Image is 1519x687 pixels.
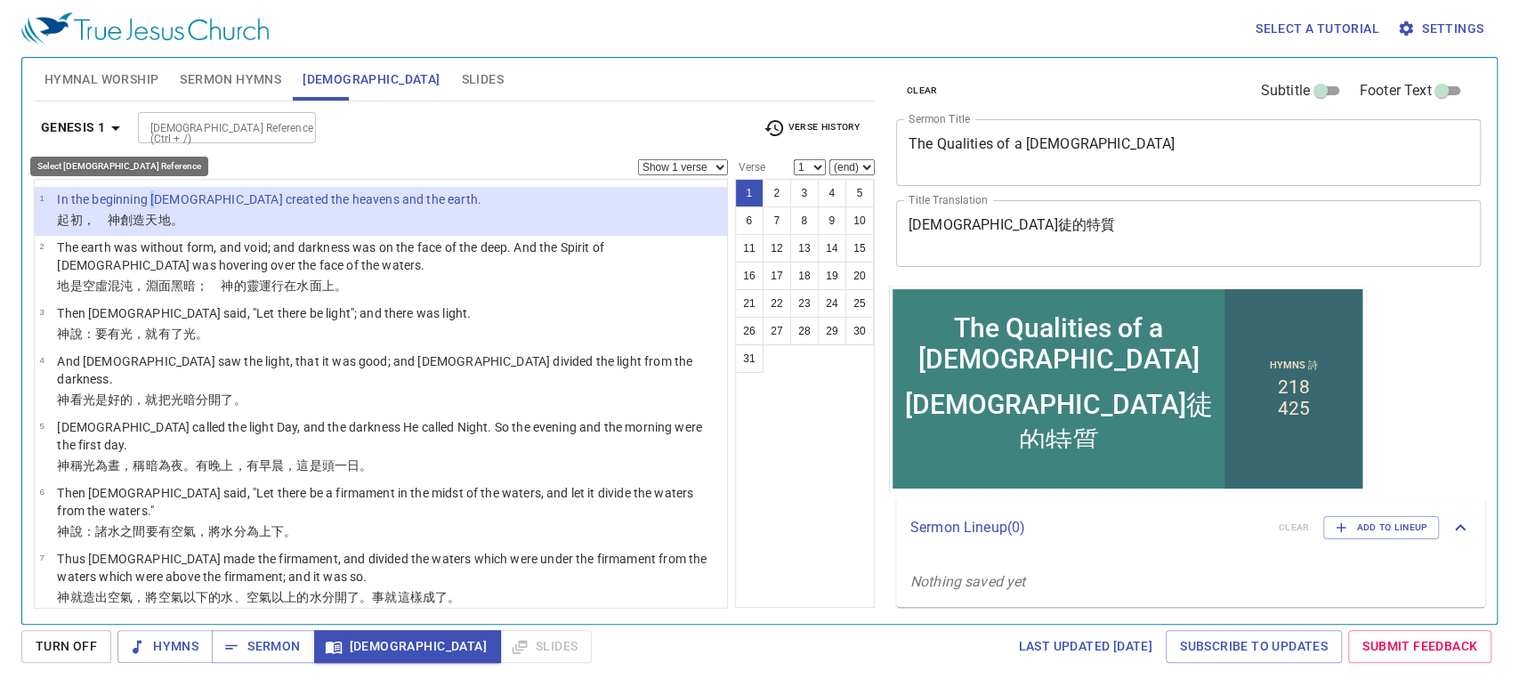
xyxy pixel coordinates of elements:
button: 12 [763,234,791,263]
wh914: 為上下。 [246,524,297,538]
span: Hymns [132,635,198,658]
button: 29 [818,317,846,345]
wh4325: 之間 [120,524,296,538]
wh6153: ，有早晨 [234,458,373,473]
wh914: 。事就這樣成了 [360,590,460,604]
wh216: 。 [196,327,208,341]
button: Select a tutorial [1248,12,1386,45]
wh216: 暗 [183,392,246,407]
wh2822: 為夜 [158,458,373,473]
p: 地 [57,277,722,295]
button: 8 [790,206,819,235]
wh3915: 。有晚上 [183,458,372,473]
label: Previous (←, ↑) Next (→, ↓) [36,162,158,173]
wh7220: 光 [83,392,246,407]
iframe: from-child [889,286,1366,492]
wh2822: ； 神 [196,279,347,293]
b: Genesis 1 [41,117,106,139]
img: True Jesus Church [21,12,269,44]
button: 30 [845,317,874,345]
wh430: 說 [70,327,209,341]
span: Verse History [764,117,860,139]
button: 9 [818,206,846,235]
button: 7 [763,206,791,235]
wh3117: ，稱 [120,458,372,473]
wh4325: 、空氣 [234,590,461,604]
button: 15 [845,234,874,263]
button: 14 [818,234,846,263]
span: Footer Text [1360,80,1432,101]
button: [DEMOGRAPHIC_DATA] [314,630,501,663]
span: Subscribe to Updates [1180,635,1328,658]
wh559: ：要有 [83,327,209,341]
button: 17 [763,262,791,290]
button: 21 [735,289,764,318]
button: Genesis 1 [34,111,134,144]
p: 神 [57,457,722,474]
button: 25 [845,289,874,318]
wh430: 創造 [120,213,183,227]
button: Add to Lineup [1323,516,1439,539]
button: 24 [818,289,846,318]
p: 神 [57,588,722,606]
p: Then [DEMOGRAPHIC_DATA] said, "Let there be light"; and there was light. [57,304,471,322]
button: 27 [763,317,791,345]
p: [DEMOGRAPHIC_DATA] called the light Day, and the darkness He called Night. So the evening and the... [57,418,722,454]
wh3651: 。 [448,590,460,604]
wh430: 看 [70,392,246,407]
button: 1 [735,179,764,207]
wh776: 是 [70,279,347,293]
wh7225: ， 神 [83,213,183,227]
p: Sermon Lineup ( 0 ) [910,517,1264,538]
p: Then [DEMOGRAPHIC_DATA] said, "Let there be a firmament in the midst of the waters, and let it di... [57,484,722,520]
wh5921: 的水 [296,590,460,604]
button: 31 [735,344,764,373]
wh914: 。 [234,392,246,407]
wh8415: 面 [158,279,347,293]
span: 5 [39,421,44,431]
wh216: 為晝 [95,458,372,473]
label: Verse [735,162,765,173]
span: Add to Lineup [1335,520,1427,536]
wh430: 稱 [70,458,373,473]
span: Select a tutorial [1256,18,1379,40]
wh6440: 上 [322,279,347,293]
wh7549: ，將水 [196,524,296,538]
wh8064: 地 [158,213,183,227]
span: Sermon [226,635,300,658]
p: 神 [57,325,471,343]
wh7363: 在水 [284,279,347,293]
div: Sermon Lineup(0)clearAdd to Lineup [896,498,1485,557]
p: In the beginning [DEMOGRAPHIC_DATA] created the heavens and the earth. [57,190,481,208]
textarea: [DEMOGRAPHIC_DATA]徒的特質 [909,216,1469,250]
wh1254: 天 [145,213,182,227]
button: 20 [845,262,874,290]
a: Subscribe to Updates [1166,630,1342,663]
p: 起初 [57,211,481,229]
wh6440: 黑暗 [171,279,347,293]
wh7121: 暗 [145,458,372,473]
wh8414: 混沌 [108,279,347,293]
button: 2 [763,179,791,207]
wh559: ：諸水 [83,524,297,538]
button: 28 [790,317,819,345]
wh216: 是好的 [95,392,246,407]
span: 7 [39,553,44,562]
span: Slides [461,69,503,91]
span: Turn Off [36,635,97,658]
wh1961: 光 [120,327,208,341]
wh7549: 以上 [271,590,460,604]
span: Sermon Hymns [180,69,281,91]
wh430: 就造出 [70,590,461,604]
button: 5 [845,179,874,207]
button: 6 [735,206,764,235]
wh7121: 光 [83,458,373,473]
button: Verse History [753,115,870,141]
button: 11 [735,234,764,263]
wh8478: 的水 [208,590,460,604]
